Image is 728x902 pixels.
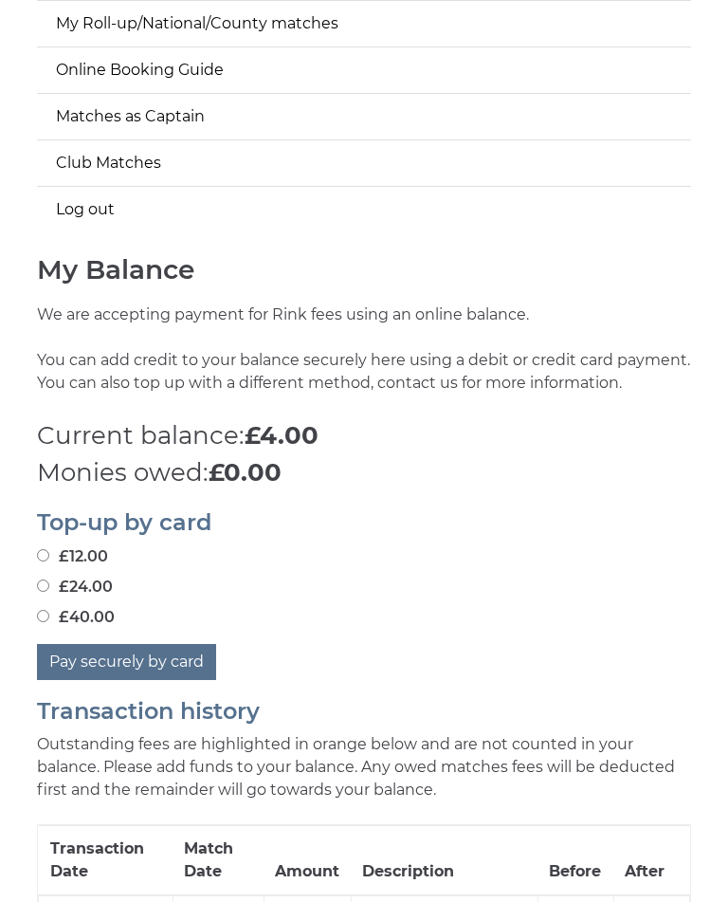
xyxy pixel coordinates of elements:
input: £40.00 [37,610,49,622]
p: Outstanding fees are highlighted in orange below and are not counted in your balance. Please add ... [37,733,691,801]
strong: £0.00 [209,457,282,488]
a: Club Matches [37,140,691,186]
input: £12.00 [37,549,49,561]
th: Match Date [173,825,264,895]
a: My Roll-up/National/County matches [37,1,691,46]
p: Monies owed: [37,454,691,491]
a: Log out [37,187,691,232]
h1: My Balance [37,255,691,285]
h2: Top-up by card [37,510,691,535]
th: Before [537,825,613,895]
a: Matches as Captain [37,94,691,139]
input: £24.00 [37,580,49,592]
strong: £4.00 [245,420,318,451]
p: We are accepting payment for Rink fees using an online balance. You can add credit to your balanc... [37,304,691,417]
label: £40.00 [37,606,115,629]
label: £24.00 [37,576,113,598]
th: Amount [264,825,351,895]
th: Description [351,825,537,895]
th: Transaction Date [39,825,173,895]
p: Current balance: [37,417,691,454]
button: Pay securely by card [37,644,216,680]
a: Online Booking Guide [37,47,691,93]
label: £12.00 [37,545,108,568]
h2: Transaction history [37,699,691,724]
th: After [613,825,689,895]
